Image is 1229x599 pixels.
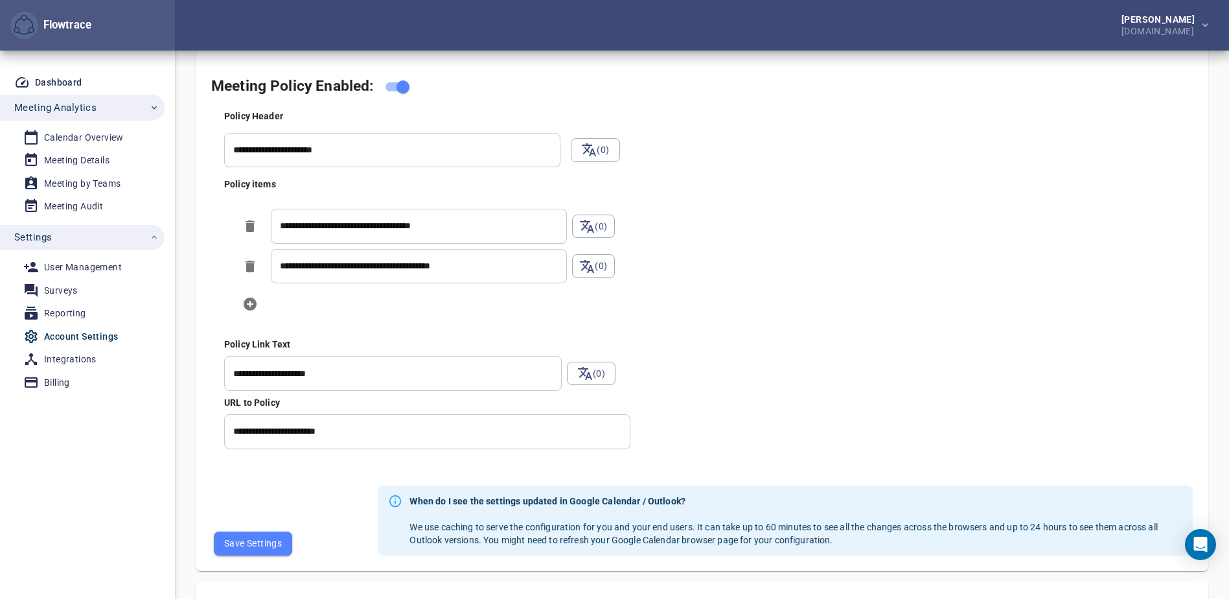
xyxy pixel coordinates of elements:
[224,535,282,551] span: Save Settings
[44,351,97,368] div: Integrations
[235,251,266,282] button: Delete this item
[38,18,91,33] div: Flowtrace
[44,130,124,146] div: Calendar Overview
[44,152,109,169] div: Meeting Details
[567,362,615,385] span: (0)
[224,179,276,189] span: You can add any number of bullet points to your meeting policy. We recommend using short sentence...
[571,138,619,161] span: (0)
[224,339,290,349] span: Add here the text to link to your policy URL.
[410,495,1182,508] strong: When do I see the settings updated in Google Calendar / Outlook?
[211,77,373,95] span: These settings control how the meeting policy is shown on the calendar.
[44,176,121,192] div: Meeting by Teams
[572,215,614,238] span: (0)
[224,111,283,121] span: Header for your meeting policy on the event. i.e. Flowtrace Meeting Policy
[582,218,604,234] span: (0)
[235,211,266,242] button: Delete this item
[44,329,118,345] div: Account Settings
[44,198,103,215] div: Meeting Audit
[572,254,614,277] span: (0)
[235,288,266,320] button: Add new item
[581,142,609,158] span: (0)
[577,366,605,381] span: (0)
[582,258,604,274] span: (0)
[10,12,38,40] button: Flowtrace
[14,15,34,36] img: Flowtrace
[1121,15,1200,24] div: [PERSON_NAME]
[224,397,280,408] span: Add here your company's meeting policy URL/link.
[44,375,70,391] div: Billing
[1121,24,1200,36] div: [DOMAIN_NAME]
[14,229,52,246] span: Settings
[214,532,292,555] button: Save Settings
[35,75,82,91] div: Dashboard
[1185,529,1216,560] div: Open Intercom Messenger
[44,283,78,299] div: Surveys
[410,489,1182,552] div: We use caching to serve the configuration for you and your end users. It can take up to 60 minute...
[1101,11,1219,40] button: [PERSON_NAME][DOMAIN_NAME]
[44,305,86,322] div: Reporting
[14,99,97,116] span: Meeting Analytics
[10,12,91,40] div: Flowtrace
[44,259,122,276] div: User Management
